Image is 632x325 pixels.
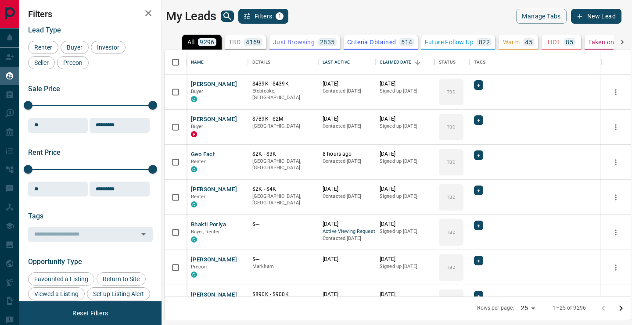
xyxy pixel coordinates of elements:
p: TBD [229,39,241,45]
span: + [477,186,480,195]
p: Warm [503,39,520,45]
span: Renter [191,159,206,164]
button: [PERSON_NAME] [191,186,237,194]
span: Tags [28,212,43,220]
div: Return to Site [97,272,146,286]
p: $439K - $439K [252,80,314,88]
span: Investor [94,44,122,51]
p: 514 [401,39,412,45]
div: Buyer [61,41,89,54]
span: + [477,221,480,230]
p: Contacted [DATE] [323,235,371,242]
span: + [477,291,480,300]
span: Rent Price [28,148,61,157]
div: Investor [91,41,126,54]
div: property.ca [191,131,197,137]
p: 1–25 of 9296 [553,304,586,312]
p: TBD [447,264,455,271]
span: + [477,116,480,125]
p: Contacted [DATE] [323,193,371,200]
p: [DATE] [380,256,430,263]
p: $2K - $3K [252,150,314,158]
button: Reset Filters [67,306,114,321]
button: New Lead [571,9,621,24]
span: Opportunity Type [28,257,82,266]
button: [PERSON_NAME] [191,291,237,299]
button: Open [137,228,150,240]
p: $--- [252,221,314,228]
p: [DATE] [323,115,371,123]
p: [DATE] [323,291,371,298]
div: Claimed Date [380,50,412,75]
p: [DATE] [323,256,371,263]
p: 2835 [320,39,335,45]
button: [PERSON_NAME] [191,80,237,89]
div: Viewed a Listing [28,287,85,300]
button: more [609,261,622,274]
div: Seller [28,56,55,69]
div: + [474,291,483,300]
button: Manage Tabs [516,9,566,24]
p: TBD [447,159,455,165]
p: Signed up [DATE] [380,88,430,95]
div: condos.ca [191,236,197,243]
p: [DATE] [380,80,430,88]
span: + [477,81,480,89]
p: [DATE] [323,221,371,228]
button: more [609,226,622,239]
p: Signed up [DATE] [380,193,430,200]
button: [PERSON_NAME] [191,256,237,264]
span: Buyer [191,89,204,94]
span: Buyer [64,44,86,51]
p: Contacted [DATE] [323,88,371,95]
button: Filters1 [238,9,289,24]
p: Contacted [DATE] [323,123,371,130]
p: [GEOGRAPHIC_DATA], [GEOGRAPHIC_DATA] [252,158,314,171]
span: 1 [276,13,283,19]
span: Renter [191,194,206,200]
button: more [609,86,622,99]
div: Last Active [323,50,350,75]
p: Criteria Obtained [347,39,396,45]
p: [DATE] [380,291,430,298]
p: $2K - $4K [252,186,314,193]
button: more [609,191,622,204]
p: All [187,39,194,45]
span: Set up Listing Alert [90,290,147,297]
div: Details [252,50,270,75]
p: 9296 [200,39,215,45]
div: condos.ca [191,166,197,172]
div: Set up Listing Alert [87,287,150,300]
div: + [474,80,483,90]
div: + [474,150,483,160]
p: TBD [447,89,455,95]
div: Renter [28,41,58,54]
p: [GEOGRAPHIC_DATA], [GEOGRAPHIC_DATA] [252,193,314,207]
span: Seller [31,59,52,66]
span: Lead Type [28,26,61,34]
p: Signed up [DATE] [380,158,430,165]
div: + [474,256,483,265]
div: + [474,115,483,125]
p: Future Follow Up [425,39,474,45]
div: Precon [57,56,89,69]
p: [DATE] [380,115,430,123]
p: $890K - $900K [252,291,314,298]
h1: My Leads [166,9,216,23]
p: 8 hours ago [323,150,371,158]
span: Sale Price [28,85,60,93]
p: [DATE] [380,186,430,193]
span: + [477,151,480,160]
p: [DATE] [380,221,430,228]
div: Name [191,50,204,75]
h2: Filters [28,9,153,19]
button: Sort [412,56,424,68]
button: more [609,156,622,169]
span: Renter [31,44,55,51]
div: Details [248,50,318,75]
div: Claimed Date [375,50,434,75]
span: Viewed a Listing [31,290,82,297]
p: TBD [447,229,455,236]
p: $789K - $2M [252,115,314,123]
button: Go to next page [612,300,630,317]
